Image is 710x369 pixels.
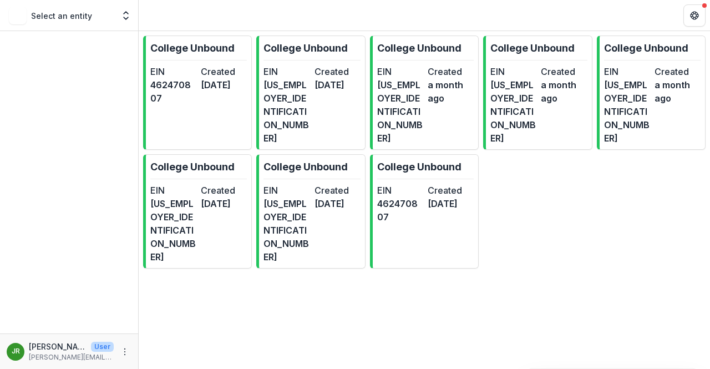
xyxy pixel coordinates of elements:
p: College Unbound [377,41,461,55]
dd: [DATE] [201,197,247,210]
dd: [US_EMPLOYER_IDENTIFICATION_NUMBER] [490,78,536,145]
dd: [DATE] [428,197,474,210]
a: College UnboundEIN[US_EMPLOYER_IDENTIFICATION_NUMBER]Created[DATE] [143,154,252,269]
dt: EIN [263,65,310,78]
p: College Unbound [150,41,235,55]
dt: Created [201,65,247,78]
dd: a month ago [428,78,474,105]
p: Select an entity [31,10,92,22]
p: College Unbound [150,159,235,174]
a: College UnboundEIN[US_EMPLOYER_IDENTIFICATION_NUMBER]Created[DATE] [256,36,365,150]
dd: [US_EMPLOYER_IDENTIFICATION_NUMBER] [263,78,310,145]
button: Open entity switcher [118,4,134,27]
a: College UnboundEIN[US_EMPLOYER_IDENTIFICATION_NUMBER]Createda month ago [483,36,592,150]
dt: Created [428,65,474,78]
p: College Unbound [263,41,348,55]
dd: [DATE] [315,78,361,92]
img: Select an entity [9,7,27,24]
p: College Unbound [263,159,348,174]
p: College Unbound [604,41,688,55]
p: College Unbound [377,159,461,174]
dt: EIN [377,65,423,78]
dt: Created [315,65,361,78]
p: College Unbound [490,41,575,55]
dt: Created [201,184,247,197]
dd: [US_EMPLOYER_IDENTIFICATION_NUMBER] [263,197,310,264]
dt: EIN [263,184,310,197]
dt: EIN [377,184,423,197]
dt: Created [655,65,701,78]
dt: EIN [490,65,536,78]
a: College UnboundEIN462470807Created[DATE] [370,154,479,269]
a: College UnboundEIN462470807Created[DATE] [143,36,252,150]
dt: Created [315,184,361,197]
dd: [DATE] [315,197,361,210]
dd: [US_EMPLOYER_IDENTIFICATION_NUMBER] [604,78,650,145]
p: [PERSON_NAME] [29,341,87,352]
div: Julia Travers Rickert [12,348,20,355]
dt: EIN [150,65,196,78]
a: College UnboundEIN[US_EMPLOYER_IDENTIFICATION_NUMBER]Createda month ago [597,36,706,150]
dd: a month ago [541,78,587,105]
dd: 462470807 [150,78,196,105]
dd: [DATE] [201,78,247,92]
a: College UnboundEIN[US_EMPLOYER_IDENTIFICATION_NUMBER]Created[DATE] [256,154,365,269]
button: More [118,345,131,358]
dd: [US_EMPLOYER_IDENTIFICATION_NUMBER] [377,78,423,145]
dt: Created [428,184,474,197]
dd: [US_EMPLOYER_IDENTIFICATION_NUMBER] [150,197,196,264]
dd: a month ago [655,78,701,105]
dt: EIN [604,65,650,78]
a: College UnboundEIN[US_EMPLOYER_IDENTIFICATION_NUMBER]Createda month ago [370,36,479,150]
button: Get Help [683,4,706,27]
p: [PERSON_NAME][EMAIL_ADDRESS][PERSON_NAME][DOMAIN_NAME] [29,352,114,362]
p: User [91,342,114,352]
dt: EIN [150,184,196,197]
dd: 462470807 [377,197,423,224]
dt: Created [541,65,587,78]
